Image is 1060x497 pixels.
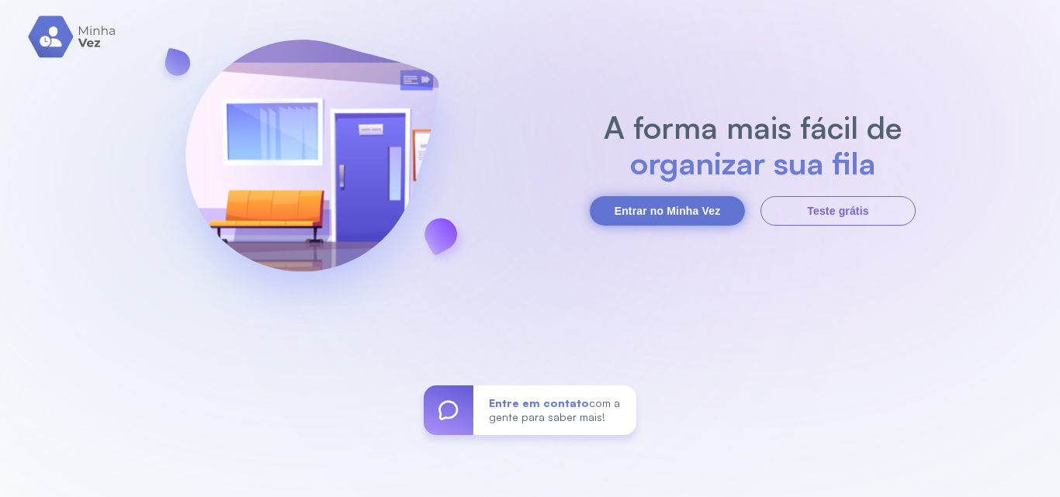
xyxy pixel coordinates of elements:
img: logo.svg [28,16,117,58]
button: Teste grátis [760,196,916,226]
button: Entrar no Minha Vez [590,196,745,226]
h2: A forma mais fácil de [596,109,910,145]
span: Entre em contato [489,396,589,409]
a: Entre em contatocom a gente para saber mais! [424,385,636,435]
div: com a gente para saber mais! [473,385,636,435]
h2: organizar sua fila [596,145,910,181]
